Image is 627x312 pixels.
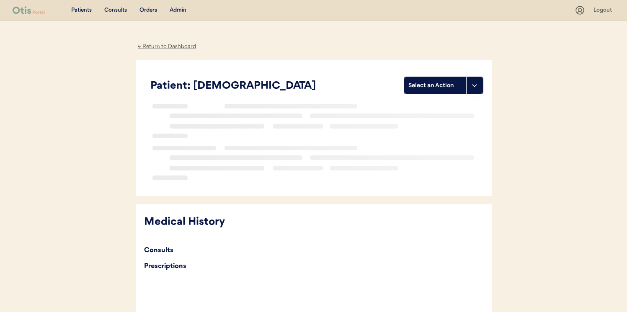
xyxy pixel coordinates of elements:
[136,42,199,52] div: ← Return to Dashboard
[144,260,483,272] div: Prescriptions
[408,81,462,90] div: Select an Action
[150,78,404,94] div: Patient: [DEMOGRAPHIC_DATA]
[104,6,127,15] div: Consults
[144,245,483,256] div: Consults
[139,6,157,15] div: Orders
[144,214,483,230] div: Medical History
[170,6,186,15] div: Admin
[593,6,614,15] div: Logout
[71,6,92,15] div: Patients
